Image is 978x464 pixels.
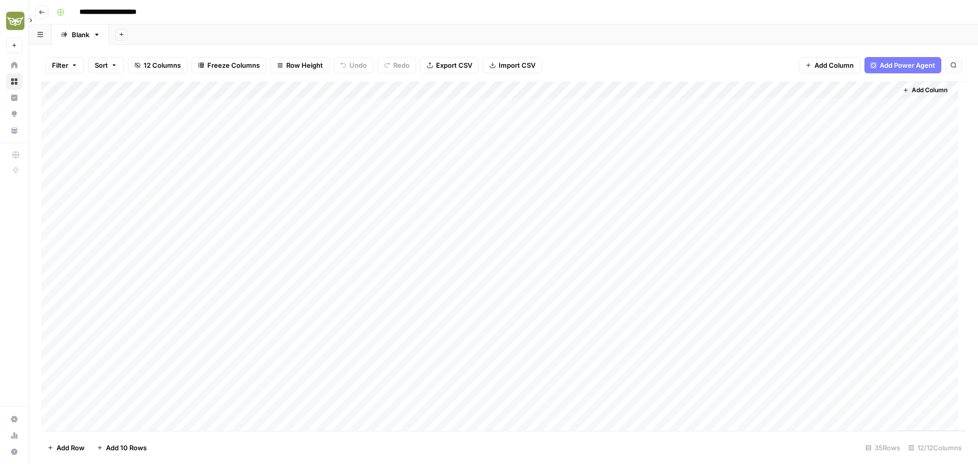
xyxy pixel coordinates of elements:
[52,24,109,45] a: Blank
[6,122,22,139] a: Your Data
[144,60,181,70] span: 12 Columns
[799,57,860,73] button: Add Column
[286,60,323,70] span: Row Height
[6,90,22,106] a: Insights
[912,86,947,95] span: Add Column
[880,60,935,70] span: Add Power Agent
[106,443,147,453] span: Add 10 Rows
[57,443,85,453] span: Add Row
[88,57,124,73] button: Sort
[864,57,941,73] button: Add Power Agent
[45,57,84,73] button: Filter
[207,60,260,70] span: Freeze Columns
[436,60,472,70] span: Export CSV
[6,73,22,90] a: Browse
[6,8,22,34] button: Workspace: Evergreen Media
[393,60,410,70] span: Redo
[128,57,187,73] button: 12 Columns
[349,60,367,70] span: Undo
[52,60,68,70] span: Filter
[91,440,153,456] button: Add 10 Rows
[377,57,416,73] button: Redo
[483,57,542,73] button: Import CSV
[814,60,854,70] span: Add Column
[6,57,22,73] a: Home
[861,440,904,456] div: 35 Rows
[72,30,89,40] div: Blank
[904,440,966,456] div: 12/12 Columns
[899,84,952,97] button: Add Column
[192,57,266,73] button: Freeze Columns
[499,60,535,70] span: Import CSV
[420,57,479,73] button: Export CSV
[6,12,24,30] img: Evergreen Media Logo
[6,444,22,460] button: Help + Support
[6,106,22,122] a: Opportunities
[6,411,22,427] a: Settings
[334,57,373,73] button: Undo
[41,440,91,456] button: Add Row
[270,57,330,73] button: Row Height
[95,60,108,70] span: Sort
[6,427,22,444] a: Usage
